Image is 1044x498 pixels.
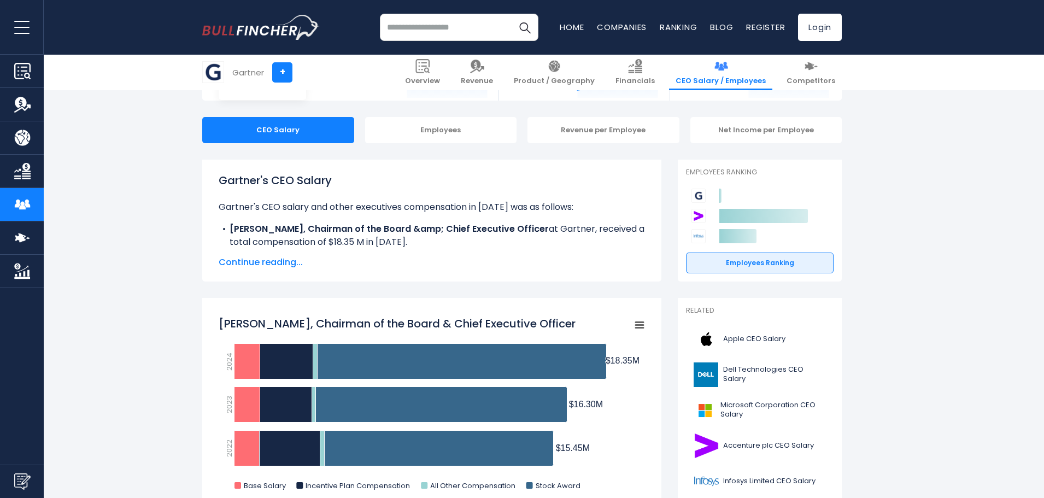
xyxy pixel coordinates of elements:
[219,256,645,269] span: Continue reading...
[669,55,772,90] a: CEO Salary / Employees
[609,55,661,90] a: Financials
[720,401,827,419] span: Microsoft Corporation CEO Salary
[676,77,766,86] span: CEO Salary / Employees
[398,55,447,90] a: Overview
[511,14,538,41] button: Search
[569,400,603,409] tspan: $16.30M
[202,15,320,40] a: Go to homepage
[202,15,320,40] img: bullfincher logo
[230,222,549,235] b: [PERSON_NAME], Chairman of the Board &amp; Chief Executive Officer
[306,481,410,491] text: Incentive Plan Compensation
[430,481,515,491] text: All Other Compensation
[723,477,816,486] span: Infosys Limited CEO Salary
[686,395,834,425] a: Microsoft Corporation CEO Salary
[560,21,584,33] a: Home
[272,62,292,83] a: +
[660,21,697,33] a: Ranking
[224,440,234,457] text: 2022
[723,441,814,450] span: Accenture plc CEO Salary
[723,335,785,344] span: Apple CEO Salary
[693,469,720,494] img: INFY logo
[597,21,647,33] a: Companies
[219,316,576,331] tspan: [PERSON_NAME], Chairman of the Board & Chief Executive Officer
[536,481,580,491] text: Stock Award
[691,229,706,243] img: Infosys Limited competitors logo
[686,168,834,177] p: Employees Ranking
[693,433,720,458] img: ACN logo
[461,77,493,86] span: Revenue
[454,55,500,90] a: Revenue
[686,431,834,461] a: Accenture plc CEO Salary
[556,443,590,453] tspan: $15.45M
[686,324,834,354] a: Apple CEO Salary
[710,21,733,33] a: Blog
[224,396,234,413] text: 2023
[514,77,595,86] span: Product / Geography
[693,327,720,351] img: AAPL logo
[219,172,645,189] h1: Gartner's CEO Salary
[693,362,720,387] img: DELL logo
[723,365,827,384] span: Dell Technologies CEO Salary
[507,55,601,90] a: Product / Geography
[202,117,354,143] div: CEO Salary
[527,117,679,143] div: Revenue per Employee
[606,356,640,365] tspan: $18.35M
[224,353,234,371] text: 2024
[686,466,834,496] a: Infosys Limited CEO Salary
[219,222,645,249] li: at Gartner, received a total compensation of $18.35 M in [DATE].
[615,77,655,86] span: Financials
[691,209,706,223] img: Accenture plc competitors logo
[691,189,706,203] img: Gartner competitors logo
[365,117,517,143] div: Employees
[686,253,834,273] a: Employees Ranking
[787,77,835,86] span: Competitors
[798,14,842,41] a: Login
[686,360,834,390] a: Dell Technologies CEO Salary
[780,55,842,90] a: Competitors
[244,481,286,491] text: Base Salary
[690,117,842,143] div: Net Income per Employee
[219,201,645,214] p: Gartner's CEO salary and other executives compensation in [DATE] was as follows:
[686,306,834,315] p: Related
[746,21,785,33] a: Register
[232,66,264,79] div: Gartner
[203,62,224,83] img: IT logo
[405,77,440,86] span: Overview
[693,398,717,423] img: MSFT logo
